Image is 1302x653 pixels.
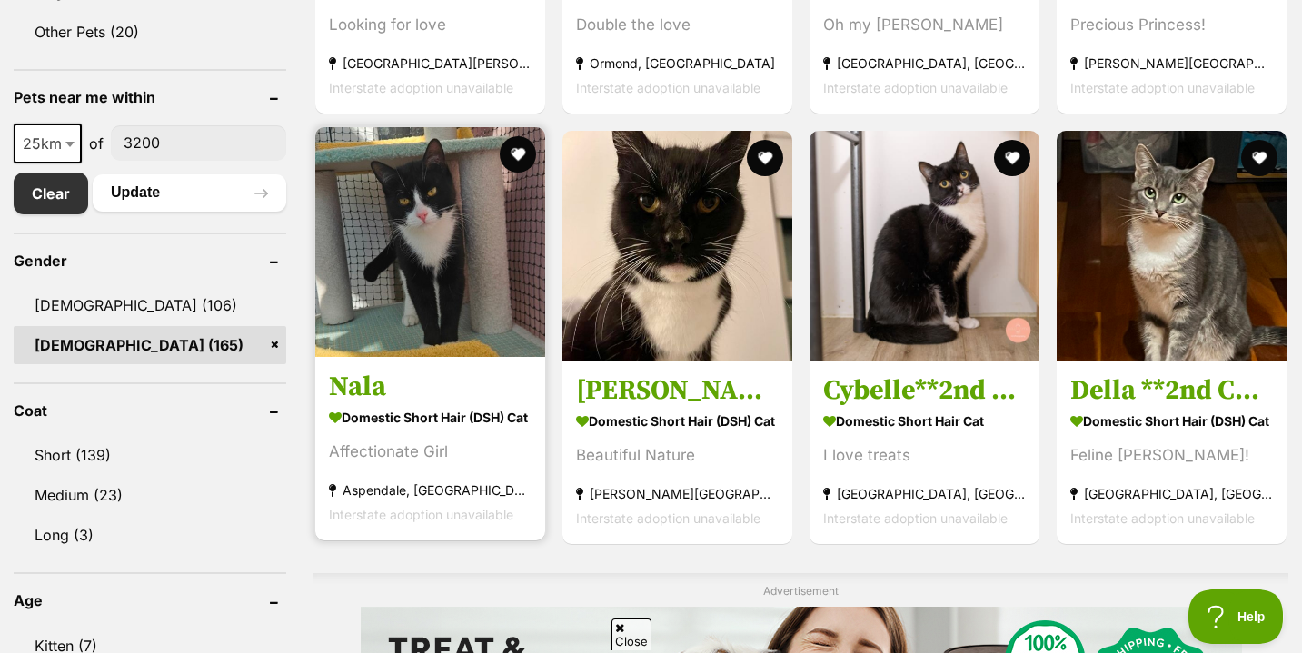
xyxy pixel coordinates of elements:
span: Interstate adoption unavailable [1070,510,1255,526]
span: 25km [15,131,80,156]
a: Cybelle**2nd Chance Cat Rescue** Domestic Short Hair Cat I love treats [GEOGRAPHIC_DATA], [GEOGRA... [810,360,1039,544]
strong: [PERSON_NAME][GEOGRAPHIC_DATA], [GEOGRAPHIC_DATA] [1070,51,1273,75]
div: Oh my [PERSON_NAME] [823,13,1026,37]
img: Shelly - Domestic Short Hair (DSH) Cat [562,131,792,361]
h3: Cybelle**2nd Chance Cat Rescue** [823,373,1026,408]
span: Interstate adoption unavailable [329,80,513,95]
a: [PERSON_NAME] Domestic Short Hair (DSH) Cat Beautiful Nature [PERSON_NAME][GEOGRAPHIC_DATA] Inter... [562,360,792,544]
span: Interstate adoption unavailable [823,80,1008,95]
input: postcode [111,125,286,160]
strong: Ormond, [GEOGRAPHIC_DATA] [576,51,779,75]
span: Interstate adoption unavailable [576,510,760,526]
h3: Della **2nd Chance Cat Rescue** [1070,373,1273,408]
a: Nala Domestic Short Hair (DSH) Cat Affectionate Girl Aspendale, [GEOGRAPHIC_DATA] Interstate adop... [315,356,545,540]
div: Beautiful Nature [576,443,779,468]
span: of [89,133,104,154]
strong: [GEOGRAPHIC_DATA], [GEOGRAPHIC_DATA] [823,481,1026,506]
a: Short (139) [14,436,286,474]
h3: Nala [329,370,532,404]
img: Nala - Domestic Short Hair (DSH) Cat [315,127,545,357]
div: Precious Princess! [1070,13,1273,37]
strong: [GEOGRAPHIC_DATA], [GEOGRAPHIC_DATA] [823,51,1026,75]
strong: Domestic Short Hair (DSH) Cat [1070,408,1273,434]
a: [DEMOGRAPHIC_DATA] (165) [14,326,286,364]
a: Long (3) [14,516,286,554]
img: Della **2nd Chance Cat Rescue** - Domestic Short Hair (DSH) Cat [1057,131,1287,361]
div: Double the love [576,13,779,37]
header: Gender [14,252,286,269]
a: Other Pets (20) [14,13,286,51]
a: Clear [14,173,88,214]
header: Coat [14,402,286,419]
img: Cybelle**2nd Chance Cat Rescue** - Domestic Short Hair Cat [810,131,1039,361]
strong: Domestic Short Hair Cat [823,408,1026,434]
header: Pets near me within [14,89,286,105]
a: Medium (23) [14,476,286,514]
iframe: Help Scout Beacon - Open [1188,589,1284,644]
h3: [PERSON_NAME] [576,373,779,408]
strong: [PERSON_NAME][GEOGRAPHIC_DATA] [576,481,779,506]
div: Looking for love [329,13,532,37]
a: [DEMOGRAPHIC_DATA] (106) [14,286,286,324]
span: Interstate adoption unavailable [823,510,1008,526]
strong: Domestic Short Hair (DSH) Cat [329,404,532,430]
div: Feline [PERSON_NAME]! [1070,443,1273,468]
span: Interstate adoption unavailable [576,80,760,95]
span: 25km [14,124,82,163]
span: Interstate adoption unavailable [329,507,513,522]
span: Close [611,618,651,650]
header: Age [14,592,286,608]
span: Interstate adoption unavailable [1070,80,1255,95]
strong: Aspendale, [GEOGRAPHIC_DATA] [329,478,532,502]
div: Affectionate Girl [329,440,532,464]
button: favourite [1241,140,1277,176]
button: Update [93,174,286,211]
button: favourite [747,140,783,176]
strong: Domestic Short Hair (DSH) Cat [576,408,779,434]
a: Della **2nd Chance Cat Rescue** Domestic Short Hair (DSH) Cat Feline [PERSON_NAME]! [GEOGRAPHIC_D... [1057,360,1287,544]
button: favourite [500,136,536,173]
strong: [GEOGRAPHIC_DATA], [GEOGRAPHIC_DATA] [1070,481,1273,506]
button: favourite [994,140,1030,176]
strong: [GEOGRAPHIC_DATA][PERSON_NAME][GEOGRAPHIC_DATA] [329,51,532,75]
div: I love treats [823,443,1026,468]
